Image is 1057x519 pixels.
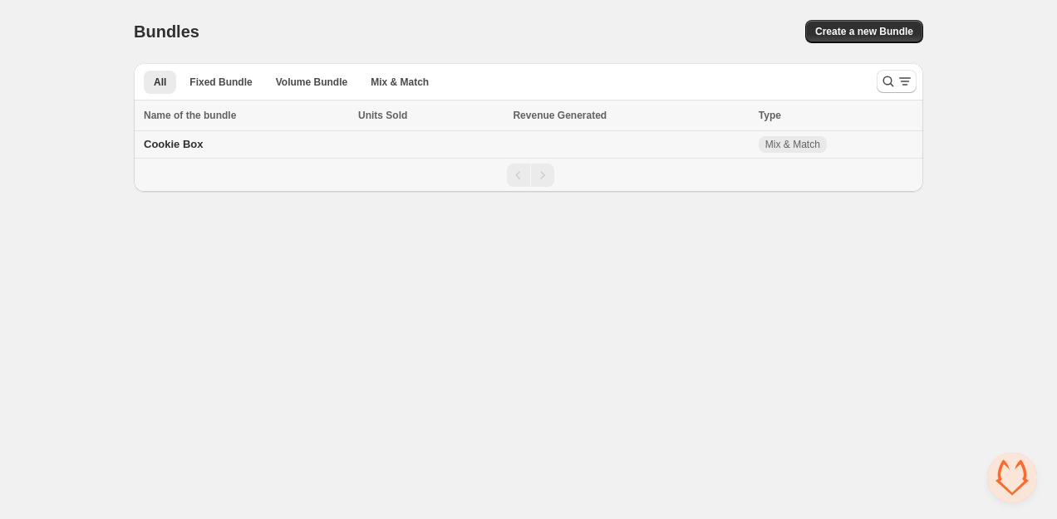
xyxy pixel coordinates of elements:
span: Create a new Bundle [815,25,913,38]
span: All [154,76,166,89]
button: Units Sold [358,107,424,124]
nav: Pagination [134,158,923,192]
span: Fixed Bundle [189,76,252,89]
div: Type [759,107,913,124]
h1: Bundles [134,22,199,42]
span: Units Sold [358,107,407,124]
span: Mix & Match [765,138,820,151]
div: Name of the bundle [144,107,348,124]
button: Revenue Generated [513,107,623,124]
span: Volume Bundle [276,76,347,89]
a: Open chat [987,453,1037,502]
span: Mix & Match [371,76,429,89]
span: Revenue Generated [513,107,607,124]
button: Create a new Bundle [805,20,923,43]
button: Search and filter results [877,70,917,93]
span: Cookie Box [144,138,204,150]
